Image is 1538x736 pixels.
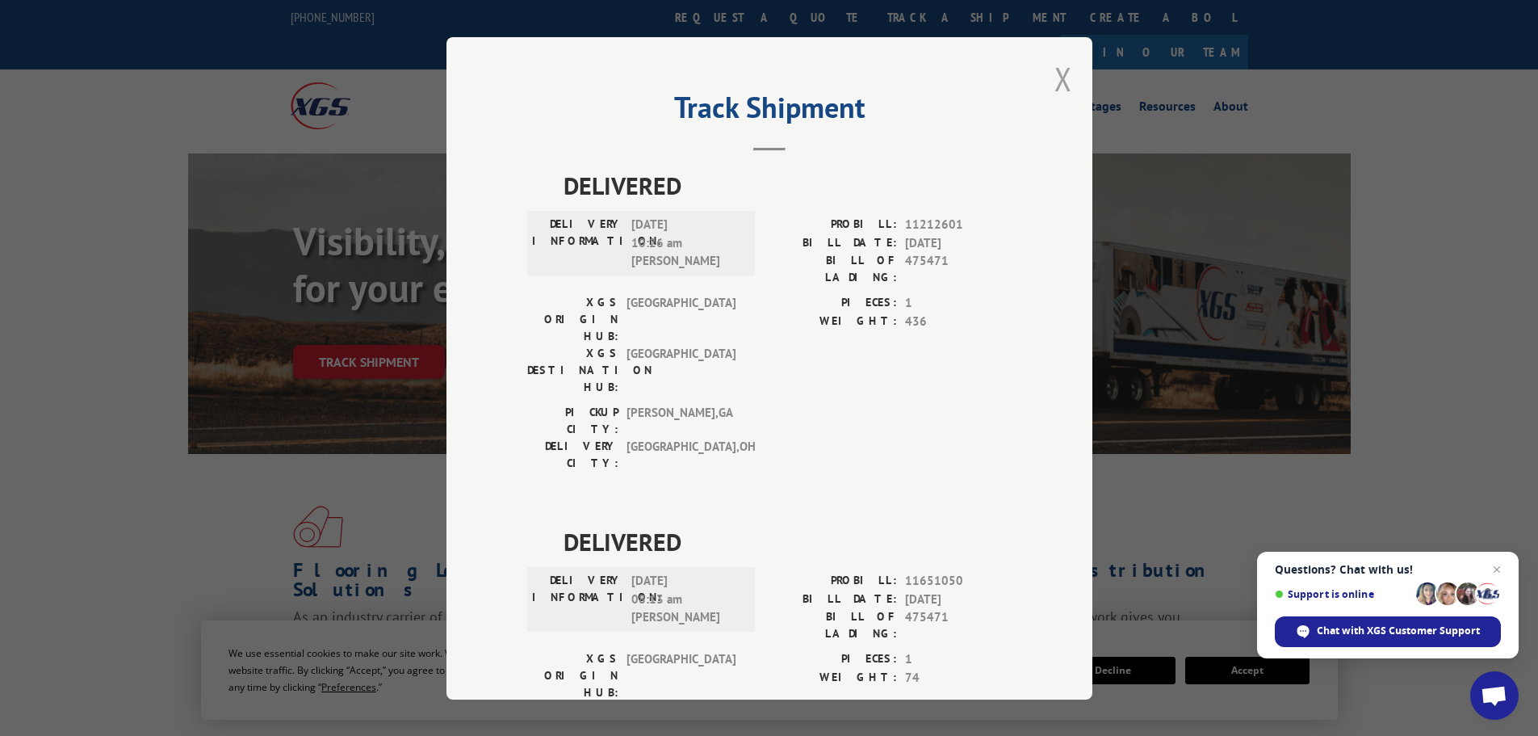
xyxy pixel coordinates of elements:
span: [GEOGRAPHIC_DATA] [627,345,735,396]
span: [DATE] 10:26 am [PERSON_NAME] [631,216,740,271]
span: 11212601 [905,216,1012,234]
label: BILL OF LADING: [769,608,897,642]
span: [DATE] [905,590,1012,608]
label: WEIGHT: [769,668,897,687]
label: PROBILL: [769,216,897,234]
label: BILL DATE: [769,233,897,252]
label: XGS ORIGIN HUB: [527,650,618,701]
label: PROBILL: [769,572,897,591]
span: [GEOGRAPHIC_DATA] [627,294,735,345]
span: 1 [905,294,1012,313]
label: PIECES: [769,294,897,313]
label: DELIVERY INFORMATION: [532,216,623,271]
label: XGS DESTINATION HUB: [527,345,618,396]
h2: Track Shipment [527,96,1012,127]
label: BILL DATE: [769,590,897,608]
div: Chat with XGS Customer Support [1275,616,1501,647]
span: [DATE] 08:13 am [PERSON_NAME] [631,572,740,627]
label: PICKUP CITY: [527,404,618,438]
span: DELIVERED [564,524,1012,560]
span: Close chat [1487,560,1507,579]
label: BILL OF LADING: [769,252,897,286]
div: Open chat [1470,671,1519,720]
span: Questions? Chat with us! [1275,563,1501,576]
span: 475471 [905,608,1012,642]
span: 436 [905,312,1012,330]
label: WEIGHT: [769,312,897,330]
label: DELIVERY INFORMATION: [532,572,623,627]
span: [PERSON_NAME] , GA [627,404,735,438]
span: [GEOGRAPHIC_DATA] , OH [627,438,735,472]
span: 1 [905,650,1012,669]
span: Support is online [1275,588,1410,600]
span: [GEOGRAPHIC_DATA] [627,650,735,701]
span: [DATE] [905,233,1012,252]
span: 74 [905,668,1012,687]
button: Close modal [1054,57,1072,100]
span: 475471 [905,252,1012,286]
label: DELIVERY CITY: [527,438,618,472]
span: 11651050 [905,572,1012,591]
label: PIECES: [769,650,897,669]
span: Chat with XGS Customer Support [1317,624,1480,638]
label: XGS ORIGIN HUB: [527,294,618,345]
span: DELIVERED [564,167,1012,204]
